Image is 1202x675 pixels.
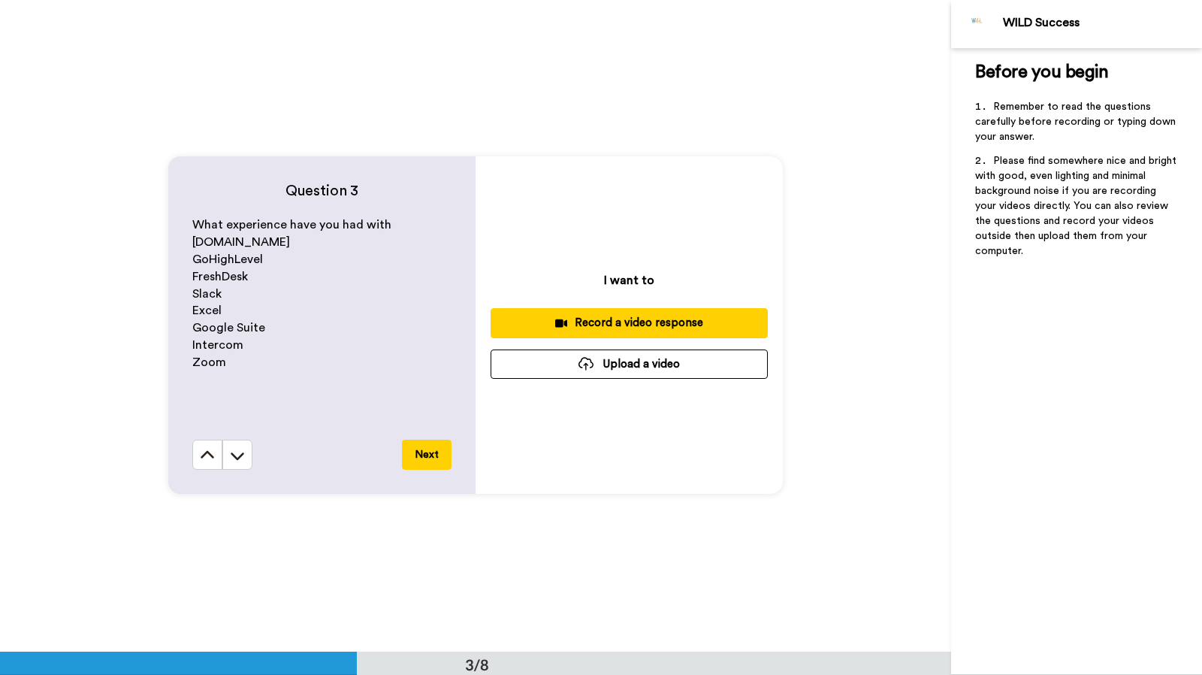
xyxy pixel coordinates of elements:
[975,101,1179,142] span: Remember to read the questions carefully before recording or typing down your answer.
[402,440,452,470] button: Next
[192,288,222,300] span: Slack
[975,156,1179,256] span: Please find somewhere nice and bright with good, even lighting and minimal background noise if yo...
[192,236,290,248] span: [DOMAIN_NAME]
[192,180,452,201] h4: Question 3
[192,322,265,334] span: Google Suite
[491,308,768,337] button: Record a video response
[503,315,756,331] div: Record a video response
[192,271,248,283] span: FreshDesk
[192,356,226,368] span: Zoom
[975,63,1108,81] span: Before you begin
[959,6,995,42] img: Profile Image
[1003,16,1201,30] div: WILD Success
[192,253,263,265] span: GoHighLevel
[192,219,391,231] span: What experience have you had with
[491,350,768,379] button: Upload a video
[441,654,513,675] div: 3/8
[604,271,654,289] p: I want to
[192,304,222,316] span: Excel
[192,339,243,351] span: Intercom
